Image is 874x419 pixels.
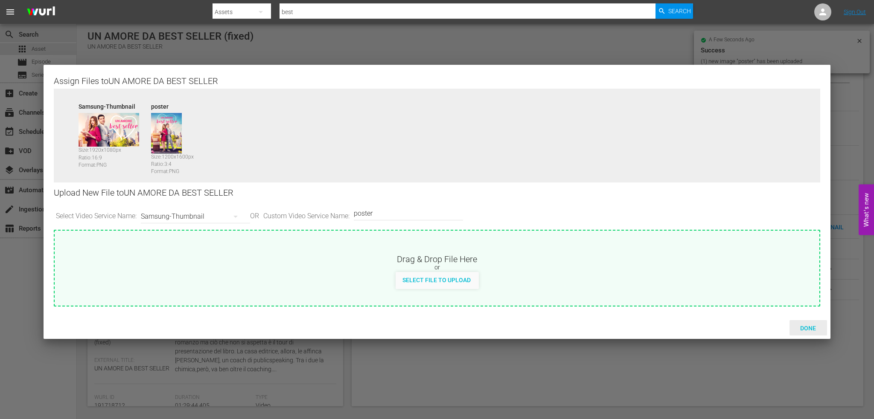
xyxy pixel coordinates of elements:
div: or [55,263,819,272]
span: Done [793,325,823,332]
div: Drag & Drop File Here [55,253,819,263]
div: Size: 1200 x 1600 px Ratio: 3:4 Format: PNG [151,153,219,171]
span: Custom Video Service Name: [261,211,352,221]
div: Upload New File to UN AMORE DA BEST SELLER [54,182,820,203]
button: Done [790,320,827,335]
button: Open Feedback Widget [859,184,874,235]
img: ans4CAIJ8jUAAAAAAAAAAAAAAAAAAAAAAAAgQb4GAAAAAAAAAAAAAAAAAAAAAAAAJMjXAAAAAAAAAAAAAAAAAAAAAAAAgAT5G... [20,2,61,22]
div: Samsung-Thumbnail [141,205,246,228]
div: Size: 1920 x 1080 px Ratio: 16:9 Format: PNG [79,147,147,165]
div: Samsung-Thumbnail [79,102,147,108]
div: poster [151,102,219,108]
span: OR [248,211,261,221]
span: Search [668,3,691,19]
button: Search [655,3,693,19]
span: menu [5,7,15,17]
a: Sign Out [844,9,866,15]
button: Select File to Upload [396,272,478,287]
span: Select Video Service Name: [54,211,139,221]
img: 191718712-Samsung-Thumbnail_v1.png [79,113,139,147]
div: Assign Files to UN AMORE DA BEST SELLER [54,75,820,85]
span: Select File to Upload [396,277,478,283]
img: 191718712-poster_v1.png [151,113,181,153]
